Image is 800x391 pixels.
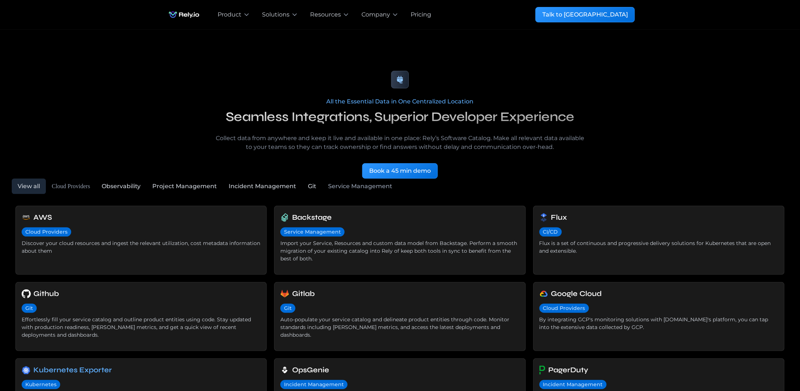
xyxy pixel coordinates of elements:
div: Product [218,10,241,19]
div: Auto-populate your service catalog and delineate product entities through code. Monitor standards... [280,316,519,339]
h6: Kubernetes Exporter [33,365,112,376]
h6: Github [34,288,59,299]
a: Github [22,288,261,299]
a: PagerDuty [539,365,778,376]
div: Talk to [GEOGRAPHIC_DATA] [542,10,628,19]
div: Incident Management [229,182,296,191]
h6: Backstage [292,212,332,223]
a: Backstage [280,212,519,223]
a: Flux [539,212,778,223]
a: OpsGenie [280,365,519,376]
div: Kubernetes [25,381,57,388]
div: Incident Management [284,381,344,388]
div: Project Management [152,182,217,191]
div: Git [308,182,316,191]
div: Git [25,304,33,312]
div: Discover your cloud resources and ingest the relevant utilization, cost metadata information abou... [22,240,261,255]
div: Git [284,304,292,312]
div: Solutions [262,10,290,19]
div: By integrating GCP's monitoring solutions with [DOMAIN_NAME]'s platform, you can tap into the ext... [539,316,778,331]
a: Talk to [GEOGRAPHIC_DATA] [535,7,635,22]
div: Observability [102,182,141,191]
div: Import your Service, Resources and custom data model from Backstage. Perform a smooth migration o... [280,240,519,263]
div: Cloud Providers [543,304,585,312]
div: CI/CD [543,228,558,236]
p: Collect data from anywhere and keep it live and available in one place: Rely’s Software Catalog. ... [212,134,588,151]
img: Rely.io logo [165,7,203,22]
div: Book a 45 min demo [369,167,431,175]
a: Google Cloud [539,288,778,299]
div: Incident Management [543,381,603,388]
h6: PagerDuty [548,365,588,376]
h6: Gitlab [292,288,315,299]
div: Resources [310,10,341,19]
div: Company [361,10,390,19]
a: Pricing [411,10,431,19]
h2: Seamless Integrations, Superior Developer Experience [212,106,588,128]
h6: Flux [551,212,567,223]
iframe: Chatbot [752,343,790,381]
div: Cloud Providers [52,182,90,191]
div: Service Management [328,182,392,191]
div: All the Essential Data in One Centralized Location [212,97,588,106]
a: Kubernetes Exporter [22,365,261,376]
div: Cloud Providers [25,228,68,236]
div: Service Management [284,228,341,236]
h6: OpsGenie [292,365,329,376]
a: Gitlab [280,288,519,299]
a: home [165,7,203,22]
div: Flux is a set of continuous and progressive delivery solutions for Kubernetes that are open and e... [539,240,778,255]
h6: Google Cloud [551,288,602,299]
h6: AWS [33,212,52,223]
div: View all [18,182,40,191]
a: AWS [22,212,261,223]
div: Effortlessly fill your service catalog and outline product entities using code. Stay updated with... [22,316,261,339]
a: Book a 45 min demo [362,163,438,179]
